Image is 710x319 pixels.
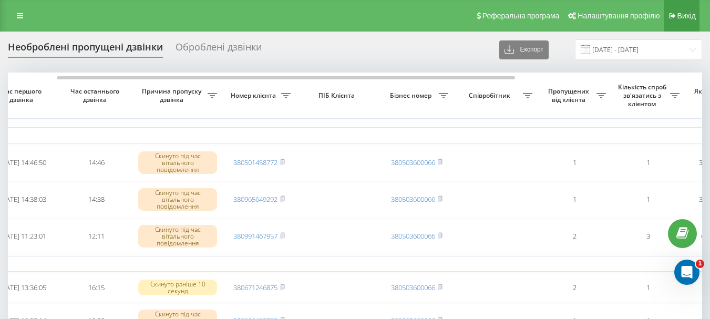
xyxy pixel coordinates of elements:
[138,151,217,174] div: Скинуто під час вітального повідомлення
[59,182,133,217] td: 14:38
[538,146,611,180] td: 1
[459,91,523,100] span: Співробітник
[233,231,277,241] a: 380991467957
[138,87,208,104] span: Причина пропуску дзвінка
[391,158,435,167] a: 380503600066
[677,12,696,20] span: Вихід
[233,158,277,167] a: 380501458772
[538,219,611,254] td: 2
[138,280,217,295] div: Скинуто раніше 10 секунд
[385,91,439,100] span: Бізнес номер
[391,231,435,241] a: 380503600066
[538,274,611,302] td: 2
[611,146,685,180] td: 1
[674,260,699,285] iframe: Intercom live chat
[543,87,596,104] span: Пропущених від клієнта
[611,219,685,254] td: 3
[611,182,685,217] td: 1
[228,91,281,100] span: Номер клієнта
[305,91,371,100] span: ПІБ Клієнта
[391,194,435,204] a: 380503600066
[499,40,549,59] button: Експорт
[696,260,704,268] span: 1
[611,274,685,302] td: 1
[233,283,277,292] a: 380671246875
[391,283,435,292] a: 380503600066
[68,87,125,104] span: Час останнього дзвінка
[59,219,133,254] td: 12:11
[616,83,670,108] span: Кількість спроб зв'язатись з клієнтом
[578,12,660,20] span: Налаштування профілю
[176,42,262,58] div: Оброблені дзвінки
[8,42,163,58] div: Необроблені пропущені дзвінки
[538,182,611,217] td: 1
[233,194,277,204] a: 380965649292
[138,225,217,248] div: Скинуто під час вітального повідомлення
[59,146,133,180] td: 14:46
[482,12,560,20] span: Реферальна програма
[138,188,217,211] div: Скинуто під час вітального повідомлення
[59,274,133,302] td: 16:15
